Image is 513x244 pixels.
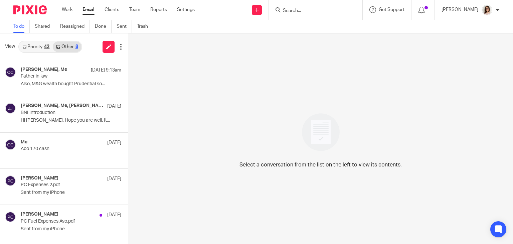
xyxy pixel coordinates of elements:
img: svg%3E [5,139,16,150]
h4: [PERSON_NAME], Me [21,67,67,73]
h4: Me [21,139,27,145]
p: Sent from my iPhone [21,226,121,232]
p: Select a conversation from the list on the left to view its contents. [239,161,402,169]
a: Clients [105,6,119,13]
a: Email [82,6,95,13]
p: [DATE] 9:13am [91,67,121,74]
a: To do [13,20,30,33]
p: [DATE] [107,103,121,110]
a: Reports [150,6,167,13]
a: Reassigned [60,20,90,33]
p: [DATE] [107,212,121,218]
span: Get Support [379,7,404,12]
img: Caroline%20-%20HS%20-%20LI.png [482,5,492,15]
p: PC Expenses 2.pdf [21,182,101,188]
img: svg%3E [5,212,16,222]
p: Sent from my iPhone [21,190,121,196]
div: 8 [75,44,78,49]
p: [DATE] [107,139,121,146]
h4: [PERSON_NAME] [21,175,58,181]
a: Team [129,6,140,13]
a: Trash [137,20,153,33]
img: svg%3E [5,103,16,114]
span: View [5,43,15,50]
img: image [298,109,344,155]
p: [DATE] [107,175,121,182]
p: Father in law [21,74,101,79]
p: PC Fuel Expenses Avo.pdf [21,219,101,224]
h4: [PERSON_NAME] [21,212,58,217]
p: Hi [PERSON_NAME], Hope you are well. It... [21,118,121,123]
a: Done [95,20,112,33]
img: svg%3E [5,67,16,78]
p: BNI Introduction [21,110,101,116]
p: ￼ [21,154,121,159]
a: Sent [117,20,132,33]
h4: [PERSON_NAME], Me, [PERSON_NAME] [21,103,104,109]
a: Other8 [53,41,81,52]
input: Search [282,8,342,14]
div: 42 [44,44,49,49]
a: Work [62,6,72,13]
p: [PERSON_NAME] [442,6,478,13]
a: Shared [35,20,55,33]
p: Abo 170 cash [21,146,101,152]
img: Pixie [13,5,47,14]
img: svg%3E [5,175,16,186]
a: Priority42 [19,41,53,52]
a: Settings [177,6,195,13]
p: Also, M&G wealth bought Prudential so... [21,81,121,87]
